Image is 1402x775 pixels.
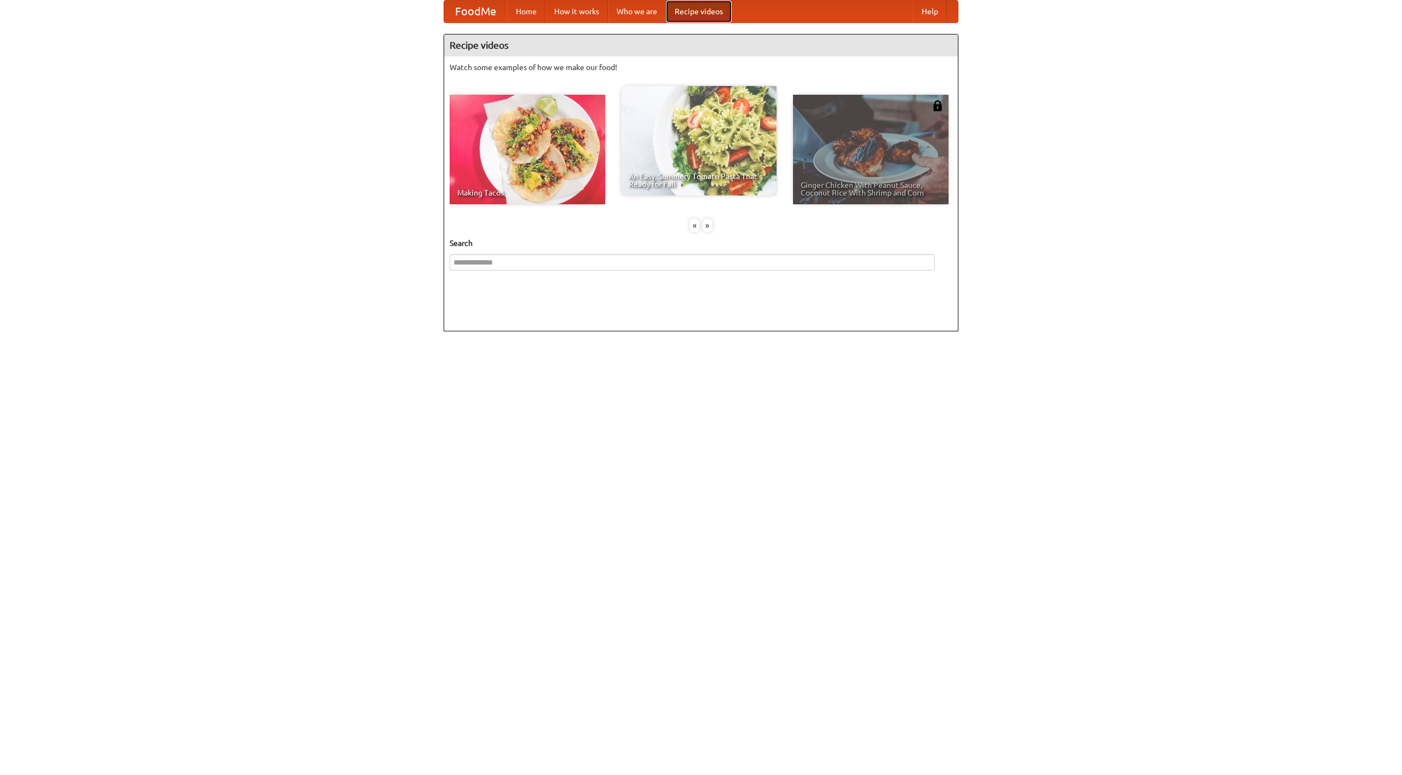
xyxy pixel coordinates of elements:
a: Recipe videos [666,1,732,22]
span: An Easy, Summery Tomato Pasta That's Ready for Fall [629,173,769,188]
h4: Recipe videos [444,35,958,56]
a: Making Tacos [450,95,605,204]
a: Help [913,1,947,22]
div: « [689,219,699,232]
a: Who we are [608,1,666,22]
a: An Easy, Summery Tomato Pasta That's Ready for Fall [621,86,777,196]
div: » [703,219,713,232]
a: Home [507,1,545,22]
a: FoodMe [444,1,507,22]
p: Watch some examples of how we make our food! [450,62,952,73]
span: Making Tacos [457,189,597,197]
img: 483408.png [932,100,943,111]
a: How it works [545,1,608,22]
h5: Search [450,238,952,249]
